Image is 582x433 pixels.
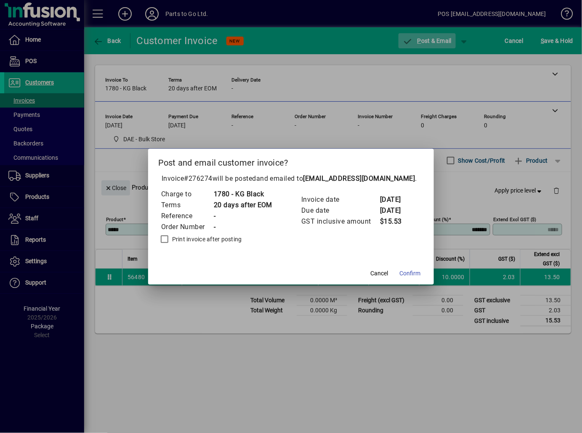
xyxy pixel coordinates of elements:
td: $15.53 [380,216,413,227]
label: Print invoice after posting [170,235,242,243]
p: Invoice will be posted . [158,174,424,184]
td: Charge to [161,189,213,200]
span: and emailed to [256,174,415,182]
td: Reference [161,211,213,222]
td: Terms [161,200,213,211]
td: GST inclusive amount [301,216,380,227]
td: - [213,211,273,222]
span: Confirm [399,269,420,278]
h2: Post and email customer invoice? [148,149,434,173]
button: Confirm [396,266,424,281]
td: Invoice date [301,194,380,205]
td: [DATE] [380,194,413,205]
td: Order Number [161,222,213,232]
td: 20 days after EOM [213,200,273,211]
b: [EMAIL_ADDRESS][DOMAIN_NAME] [303,174,415,182]
td: [DATE] [380,205,413,216]
td: 1780 - KG Black [213,189,273,200]
td: - [213,222,273,232]
span: Cancel [370,269,388,278]
td: Due date [301,205,380,216]
span: #276274 [184,174,213,182]
button: Cancel [366,266,393,281]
